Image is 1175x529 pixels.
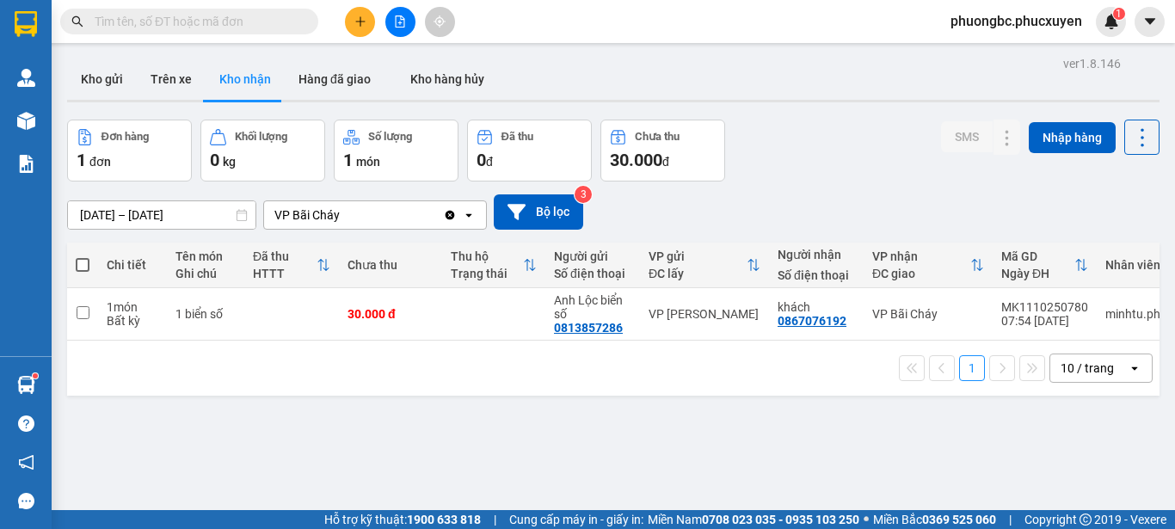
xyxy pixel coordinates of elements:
[348,307,434,321] div: 30.000 đ
[451,267,523,280] div: Trạng thái
[175,249,236,263] div: Tên món
[107,314,158,328] div: Bất kỳ
[18,415,34,432] span: question-circle
[223,155,236,169] span: kg
[368,131,412,143] div: Số lượng
[554,293,631,321] div: Anh Lộc biển số
[1001,300,1088,314] div: MK1110250780
[554,249,631,263] div: Người gửi
[649,249,747,263] div: VP gửi
[137,58,206,100] button: Trên xe
[244,243,339,288] th: Toggle SortBy
[494,194,583,230] button: Bộ lọc
[649,307,760,321] div: VP [PERSON_NAME]
[941,121,993,152] button: SMS
[501,131,533,143] div: Đã thu
[17,155,35,173] img: solution-icon
[33,373,38,378] sup: 1
[89,155,111,169] span: đơn
[1080,514,1092,526] span: copyright
[648,510,859,529] span: Miền Nam
[1142,14,1158,29] span: caret-down
[1061,360,1114,377] div: 10 / trang
[18,454,34,471] span: notification
[778,314,846,328] div: 0867076192
[253,267,317,280] div: HTTT
[778,300,855,314] div: khách
[610,150,662,170] span: 30.000
[1116,8,1122,20] span: 1
[635,131,680,143] div: Chưa thu
[175,307,236,321] div: 1 biển số
[285,58,384,100] button: Hàng đã giao
[922,513,996,526] strong: 0369 525 060
[1104,14,1119,29] img: icon-new-feature
[778,268,855,282] div: Số điện thoại
[640,243,769,288] th: Toggle SortBy
[575,186,592,203] sup: 3
[356,155,380,169] span: món
[394,15,406,28] span: file-add
[1135,7,1165,37] button: caret-down
[17,376,35,394] img: warehouse-icon
[872,267,970,280] div: ĐC giao
[385,7,415,37] button: file-add
[993,243,1097,288] th: Toggle SortBy
[959,355,985,381] button: 1
[1128,361,1141,375] svg: open
[68,201,255,229] input: Select a date range.
[15,11,37,37] img: logo-vxr
[107,258,158,272] div: Chi tiết
[1001,267,1074,280] div: Ngày ĐH
[554,321,623,335] div: 0813857286
[354,15,366,28] span: plus
[425,7,455,37] button: aim
[175,267,236,280] div: Ghi chú
[324,510,481,529] span: Hỗ trợ kỹ thuật:
[95,12,298,31] input: Tìm tên, số ĐT hoặc mã đơn
[462,208,476,222] svg: open
[649,267,747,280] div: ĐC lấy
[107,300,158,314] div: 1 món
[1029,122,1116,153] button: Nhập hàng
[348,258,434,272] div: Chưa thu
[477,150,486,170] span: 0
[554,267,631,280] div: Số điện thoại
[702,513,859,526] strong: 0708 023 035 - 0935 103 250
[451,249,523,263] div: Thu hộ
[937,10,1096,32] span: phuongbc.phucxuyen
[1009,510,1012,529] span: |
[274,206,340,224] div: VP Bãi Cháy
[206,58,285,100] button: Kho nhận
[600,120,725,181] button: Chưa thu30.000đ
[1001,314,1088,328] div: 07:54 [DATE]
[235,131,287,143] div: Khối lượng
[345,7,375,37] button: plus
[343,150,353,170] span: 1
[442,243,545,288] th: Toggle SortBy
[102,131,149,143] div: Đơn hàng
[443,208,457,222] svg: Clear value
[17,69,35,87] img: warehouse-icon
[873,510,996,529] span: Miền Bắc
[467,120,592,181] button: Đã thu0đ
[210,150,219,170] span: 0
[67,120,192,181] button: Đơn hàng1đơn
[1113,8,1125,20] sup: 1
[67,58,137,100] button: Kho gửi
[864,516,869,523] span: ⚪️
[872,307,984,321] div: VP Bãi Cháy
[77,150,86,170] span: 1
[253,249,317,263] div: Đã thu
[334,120,458,181] button: Số lượng1món
[662,155,669,169] span: đ
[494,510,496,529] span: |
[434,15,446,28] span: aim
[410,72,484,86] span: Kho hàng hủy
[200,120,325,181] button: Khối lượng0kg
[872,249,970,263] div: VP nhận
[18,493,34,509] span: message
[1001,249,1074,263] div: Mã GD
[509,510,643,529] span: Cung cấp máy in - giấy in:
[778,248,855,261] div: Người nhận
